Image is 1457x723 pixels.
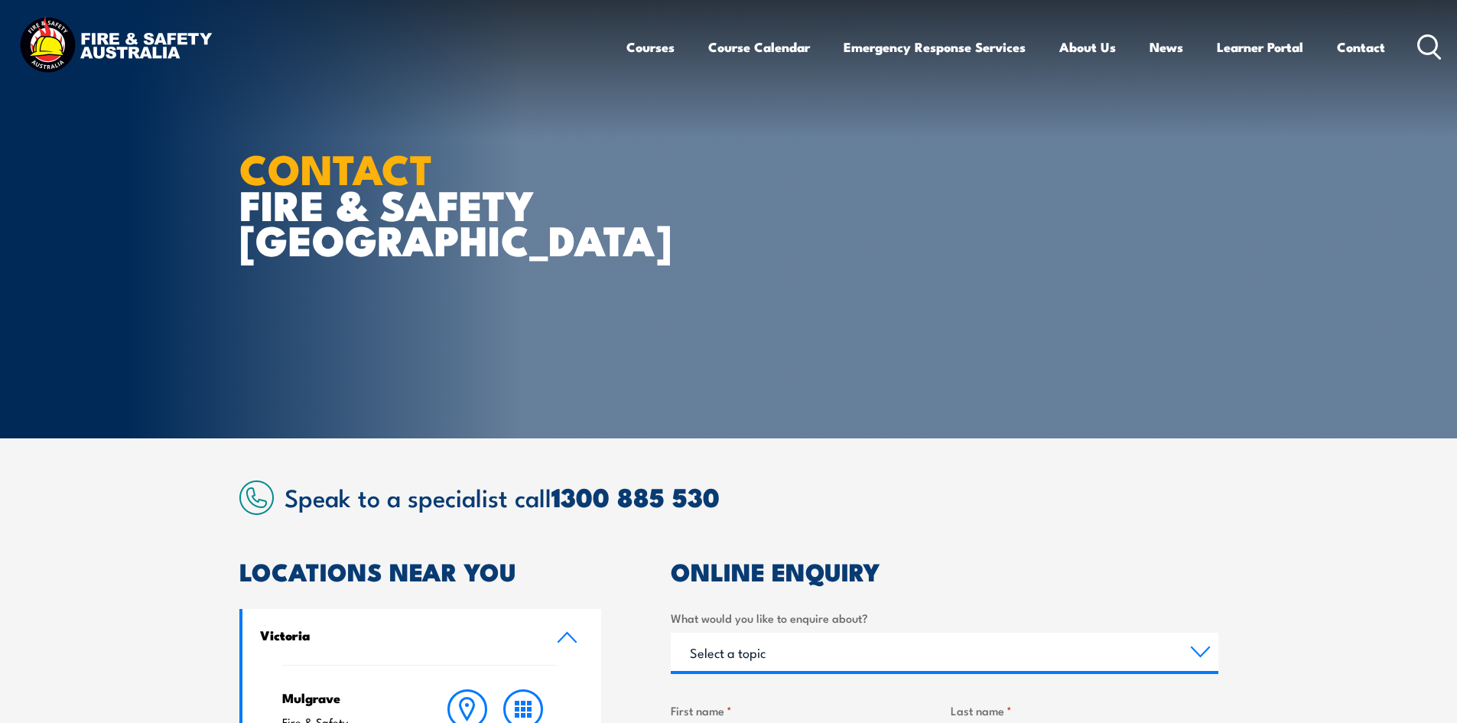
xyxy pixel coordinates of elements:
[626,27,675,67] a: Courses
[708,27,810,67] a: Course Calendar
[239,135,433,199] strong: CONTACT
[1337,27,1385,67] a: Contact
[285,483,1218,510] h2: Speak to a specialist call
[1150,27,1183,67] a: News
[1217,27,1303,67] a: Learner Portal
[671,609,1218,627] label: What would you like to enquire about?
[551,476,720,516] a: 1300 885 530
[844,27,1026,67] a: Emergency Response Services
[671,702,938,719] label: First name
[239,560,602,581] h2: LOCATIONS NEAR YOU
[242,609,602,665] a: Victoria
[282,689,410,706] h4: Mulgrave
[260,627,534,643] h4: Victoria
[951,702,1218,719] label: Last name
[671,560,1218,581] h2: ONLINE ENQUIRY
[1059,27,1116,67] a: About Us
[239,150,617,257] h1: FIRE & SAFETY [GEOGRAPHIC_DATA]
